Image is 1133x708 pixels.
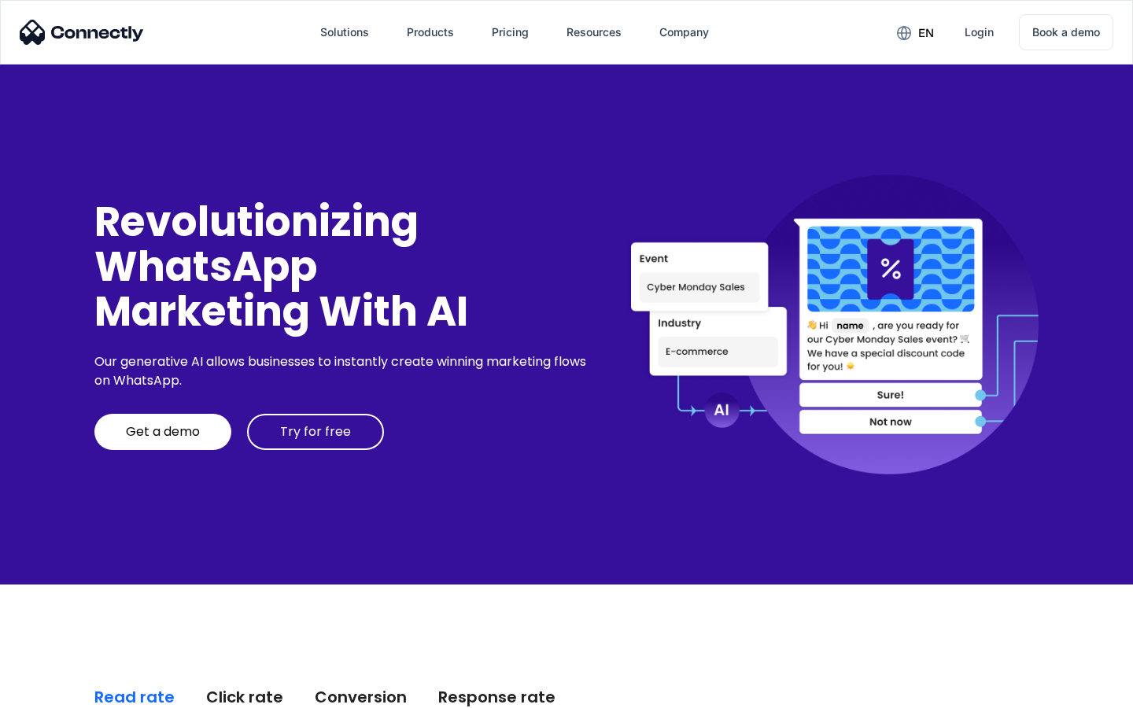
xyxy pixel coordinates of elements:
a: Pricing [479,13,541,51]
div: Try for free [280,424,351,440]
img: Connectly Logo [20,20,144,45]
a: Get a demo [94,414,231,450]
div: Get a demo [126,424,200,440]
div: Our generative AI allows businesses to instantly create winning marketing flows on WhatsApp. [94,352,592,390]
div: Read rate [94,686,175,708]
div: Solutions [320,21,369,43]
a: Book a demo [1019,14,1113,50]
div: en [918,22,934,44]
a: Try for free [247,414,384,450]
div: Conversion [315,686,407,708]
a: Login [952,13,1006,51]
div: Pricing [492,21,529,43]
div: Response rate [438,686,555,708]
div: Products [407,21,454,43]
div: Revolutionizing WhatsApp Marketing With AI [94,199,592,334]
div: Click rate [206,686,283,708]
div: Resources [566,21,622,43]
div: Company [659,21,709,43]
div: Login [965,21,994,43]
